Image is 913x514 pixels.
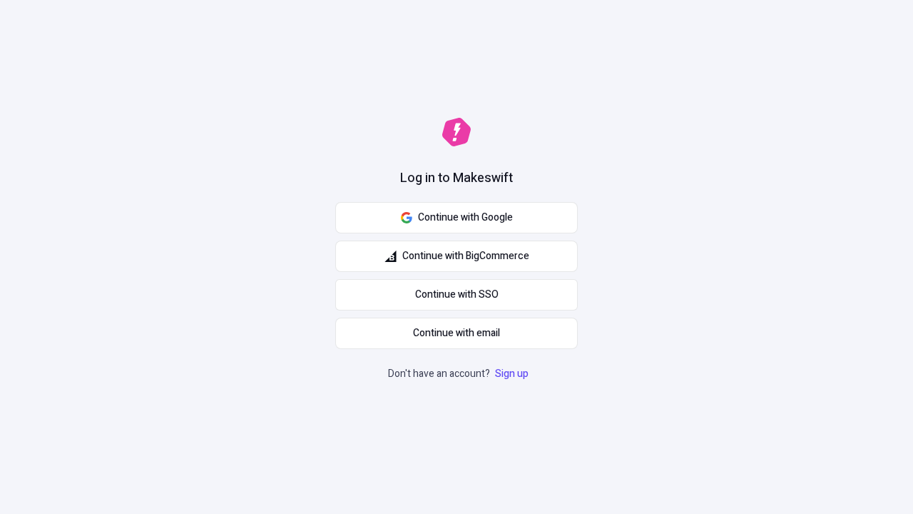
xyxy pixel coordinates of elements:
button: Continue with email [335,318,578,349]
span: Continue with Google [418,210,513,226]
button: Continue with Google [335,202,578,233]
p: Don't have an account? [388,366,531,382]
a: Continue with SSO [335,279,578,311]
span: Continue with email [413,326,500,341]
button: Continue with BigCommerce [335,241,578,272]
span: Continue with BigCommerce [402,248,529,264]
h1: Log in to Makeswift [400,169,513,188]
a: Sign up [492,366,531,381]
